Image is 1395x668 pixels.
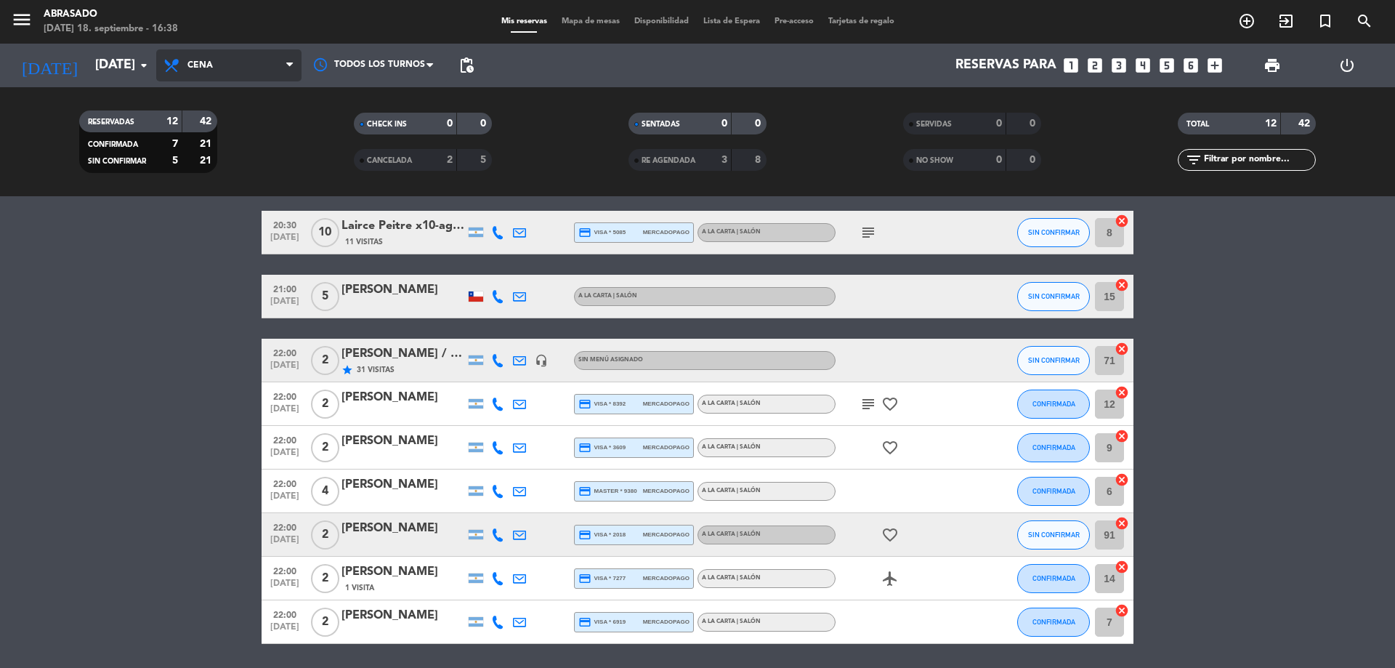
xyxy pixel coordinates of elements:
span: A la carta | Salón [578,293,637,299]
span: Reservas para [955,58,1056,73]
span: TOTAL [1186,121,1209,128]
button: CONFIRMADA [1017,564,1090,593]
i: credit_card [578,616,591,629]
span: 21:00 [267,280,303,297]
i: [DATE] [11,49,88,81]
div: [PERSON_NAME] [341,563,465,582]
strong: 0 [447,118,453,129]
span: Disponibilidad [627,17,696,25]
span: pending_actions [458,57,475,74]
span: CONFIRMADA [1032,574,1075,582]
i: looks_3 [1109,56,1128,75]
span: 22:00 [267,518,303,535]
span: 10 [311,218,339,247]
span: A la carta | Salón [702,401,761,406]
span: SIN CONFIRMAR [1028,531,1080,539]
i: cancel [1115,385,1129,400]
span: [DATE] [267,448,303,464]
strong: 0 [721,118,727,129]
span: A la carta | Salón [702,619,761,624]
span: mercadopago [643,228,690,237]
button: CONFIRMADA [1017,477,1090,506]
span: 2 [311,346,339,375]
span: [DATE] [267,491,303,508]
div: [PERSON_NAME] [341,475,465,494]
strong: 0 [480,118,489,129]
span: print [1263,57,1281,74]
i: looks_one [1062,56,1080,75]
span: 22:00 [267,387,303,404]
strong: 21 [200,156,214,166]
i: cancel [1115,603,1129,618]
span: [DATE] [267,361,303,377]
i: credit_card [578,398,591,411]
div: Abrasado [44,7,178,22]
strong: 0 [755,118,764,129]
strong: 5 [480,155,489,165]
div: Lairce Peitre x10-ag wine friends [341,217,465,236]
span: 22:00 [267,344,303,361]
span: 11 Visitas [345,236,383,248]
i: power_settings_new [1338,57,1356,74]
strong: 21 [200,139,214,149]
span: NO SHOW [916,157,953,164]
span: RE AGENDADA [642,157,695,164]
button: menu [11,9,33,36]
strong: 0 [1030,118,1038,129]
span: 22:00 [267,475,303,491]
span: [DATE] [267,297,303,313]
span: SIN CONFIRMAR [1028,228,1080,236]
div: [PERSON_NAME] [341,432,465,451]
span: mercadopago [643,443,690,452]
span: A la carta | Salón [702,531,761,537]
strong: 2 [447,155,453,165]
i: cancel [1115,516,1129,531]
span: Tarjetas de regalo [821,17,902,25]
span: 5 [311,282,339,311]
i: credit_card [578,572,591,585]
span: visa * 5085 [578,226,626,239]
span: 31 Visitas [357,364,395,376]
i: headset_mic [535,354,548,367]
span: 2 [311,564,339,593]
span: CONFIRMADA [88,141,138,148]
span: Sin menú asignado [578,357,643,363]
i: subject [860,395,877,413]
span: 22:00 [267,605,303,622]
span: mercadopago [643,617,690,627]
span: Mis reservas [494,17,554,25]
span: SENTADAS [642,121,680,128]
span: [DATE] [267,622,303,639]
span: 2 [311,520,339,550]
span: CONFIRMADA [1032,443,1075,451]
strong: 42 [200,116,214,126]
span: A la carta | Salón [702,488,761,494]
i: credit_card [578,485,591,498]
i: cancel [1115,560,1129,574]
span: CONFIRMADA [1032,618,1075,626]
span: A la carta | Salón [702,444,761,450]
span: visa * 6919 [578,616,626,629]
i: looks_4 [1133,56,1152,75]
span: [DATE] [267,579,303,595]
span: Pre-acceso [767,17,821,25]
strong: 0 [996,118,1002,129]
div: LOG OUT [1309,44,1384,87]
i: turned_in_not [1317,12,1334,30]
strong: 12 [1265,118,1277,129]
span: 2 [311,390,339,419]
i: add_circle_outline [1238,12,1255,30]
span: mercadopago [643,574,690,583]
span: 22:00 [267,431,303,448]
i: looks_two [1085,56,1104,75]
button: SIN CONFIRMAR [1017,520,1090,550]
span: SIN CONFIRMAR [88,158,146,165]
span: Mapa de mesas [554,17,627,25]
strong: 7 [172,139,178,149]
span: visa * 8392 [578,398,626,411]
span: CONFIRMADA [1032,400,1075,408]
div: [DATE] 18. septiembre - 16:38 [44,22,178,36]
span: 1 Visita [345,582,374,594]
button: CONFIRMADA [1017,608,1090,637]
span: Cena [187,60,213,71]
